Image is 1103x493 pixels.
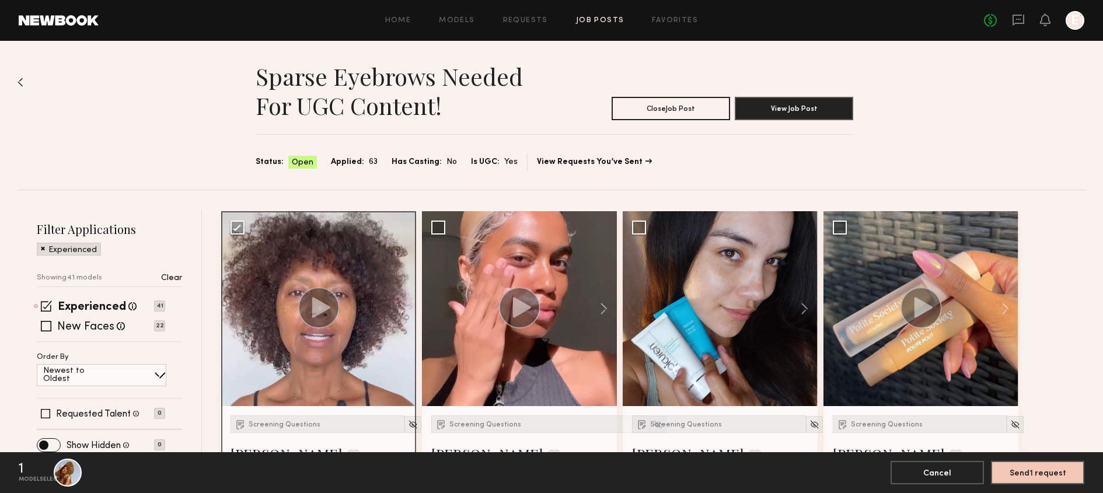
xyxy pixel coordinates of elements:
p: 41 [154,300,165,312]
span: Screening Questions [650,421,722,428]
span: Has Casting: [392,156,442,169]
span: Screening Questions [249,421,320,428]
h2: Filter Applications [37,221,182,237]
span: Open [292,157,313,169]
span: Screening Questions [851,421,923,428]
img: Submission Icon [837,418,849,430]
a: Favorites [652,17,698,25]
span: Status: [256,156,284,169]
button: View Job Post [735,97,853,120]
a: [PERSON_NAME] [431,445,543,463]
p: Experienced [48,246,97,254]
a: Requests [503,17,548,25]
span: Applied: [331,156,364,169]
p: 22 [154,320,165,331]
img: Back to previous page [18,78,23,87]
button: Send1 request [991,461,1084,484]
a: E [1066,11,1084,30]
a: View Requests You’ve Sent [537,158,652,166]
a: Job Posts [576,17,624,25]
span: 63 [369,156,378,169]
a: Home [385,17,411,25]
label: New Faces [57,321,114,333]
img: Unhide Model [809,419,819,429]
label: Experienced [58,302,126,313]
h1: Sparse Eyebrows Needed for UGC Content! [256,62,554,120]
label: Requested Talent [56,410,131,419]
div: model selected [19,476,69,483]
a: [PERSON_NAME] [833,445,945,463]
button: CloseJob Post [612,97,730,120]
span: Yes [504,156,518,169]
span: Screening Questions [449,421,521,428]
p: Clear [161,274,182,282]
div: 1 [19,462,23,476]
p: Newest to Oldest [43,367,113,383]
p: Order By [37,354,69,361]
span: Is UGC: [471,156,500,169]
button: Cancel [891,461,984,484]
p: 0 [154,439,165,450]
p: 0 [154,408,165,419]
img: Submission Icon [235,418,246,430]
a: [PERSON_NAME] [231,445,343,463]
p: Showing 41 models [37,274,102,282]
img: Unhide Model [1010,419,1020,429]
a: [PERSON_NAME] [632,445,744,463]
span: No [446,156,457,169]
img: Unhide Model [408,419,418,429]
label: Show Hidden [67,441,121,450]
a: Models [439,17,474,25]
img: Submission Icon [435,418,447,430]
img: Submission Icon [636,418,648,430]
